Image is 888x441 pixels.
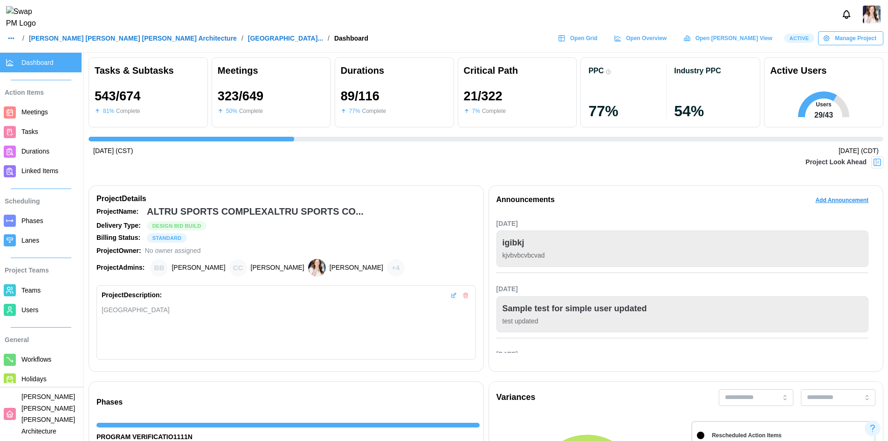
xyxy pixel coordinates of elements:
[93,146,133,156] div: [DATE] (CST)
[21,375,47,383] span: Holidays
[805,157,867,168] div: Project Look Ahead
[308,259,326,277] img: Heather Bemis
[674,104,752,119] div: 54 %
[95,63,202,78] div: Tasks & Subtasks
[678,31,779,45] a: Open [PERSON_NAME] View
[464,63,571,78] div: Critical Path
[251,263,304,273] div: [PERSON_NAME]
[21,393,75,435] span: [PERSON_NAME] [PERSON_NAME] [PERSON_NAME] Architecture
[464,89,503,103] div: 21 / 322
[835,32,876,45] span: Manage Project
[21,237,39,244] span: Lanes
[496,284,869,294] div: [DATE]
[341,89,379,103] div: 89 / 116
[472,107,480,116] div: 7 %
[818,31,883,45] button: Manage Project
[95,89,140,103] div: 543 / 674
[789,34,809,42] span: Active
[21,108,48,116] span: Meetings
[6,6,44,29] img: Swap PM Logo
[503,251,863,261] div: kjvbvbcvbcvad
[503,237,524,250] div: igibkj
[863,6,881,23] img: AP1GczMNCT7AaZtTa1V-wnnHmvS7-isWipAvnqr_ioYeGclocvMarRbIFWYhJpqV-vK2drYah3XfQvKkD-tF2M0AytoapEIWk...
[103,107,114,116] div: 81 %
[712,431,782,440] div: Rescheduled Action Items
[96,233,143,243] div: Billing Status:
[808,193,875,207] button: Add Announcement
[553,31,605,45] a: Open Grid
[21,287,41,294] span: Teams
[102,305,471,315] div: [GEOGRAPHIC_DATA]
[96,193,476,205] div: Project Details
[96,247,141,254] strong: Project Owner:
[503,302,647,315] div: Sample test for simple user updated
[21,59,54,66] span: Dashboard
[96,264,145,271] strong: Project Admins:
[863,6,881,23] a: Heather Bemis
[503,316,863,327] div: test updated
[172,263,225,273] div: [PERSON_NAME]
[21,147,49,155] span: Durations
[152,222,201,230] span: Design Bid Build
[588,104,667,119] div: 77 %
[570,32,598,45] span: Open Grid
[330,263,383,273] div: [PERSON_NAME]
[328,35,330,42] div: /
[496,219,869,229] div: [DATE]
[96,397,480,408] div: Phases
[674,66,721,75] div: Industry PPC
[239,107,263,116] div: Complete
[218,63,325,78] div: Meetings
[218,89,263,103] div: 323 / 649
[102,290,162,301] div: Project Description:
[387,259,405,277] div: + 4
[815,194,868,207] span: Add Announcement
[349,107,360,116] div: 77 %
[482,107,506,116] div: Complete
[873,158,882,167] img: Project Look Ahead Button
[21,306,39,314] span: Users
[96,221,143,231] div: Delivery Type:
[241,35,243,42] div: /
[22,35,24,42] div: /
[362,107,386,116] div: Complete
[496,194,555,206] div: Announcements
[770,63,826,78] div: Active Users
[334,35,368,42] div: Dashboard
[839,7,854,22] button: Notifications
[21,128,38,135] span: Tasks
[609,31,674,45] a: Open Overview
[145,246,201,256] div: No owner assigned
[116,107,140,116] div: Complete
[496,391,536,404] div: Variances
[341,63,448,78] div: Durations
[588,66,604,75] div: PPC
[839,146,879,156] div: [DATE] (CDT)
[226,107,237,116] div: 50 %
[21,167,58,175] span: Linked Items
[152,234,182,242] span: STANDARD
[29,35,237,42] a: [PERSON_NAME] [PERSON_NAME] [PERSON_NAME] Architecture
[147,204,364,219] div: ALTRU SPORTS COMPLEXALTRU SPORTS CO...
[21,217,43,224] span: Phases
[21,356,51,363] span: Workflows
[496,350,869,360] div: [DATE]
[248,35,323,42] a: [GEOGRAPHIC_DATA]...
[229,259,247,277] div: Chris Cosenza
[695,32,772,45] span: Open [PERSON_NAME] View
[150,259,168,277] div: Brian Baldwin
[96,207,143,217] div: Project Name:
[626,32,667,45] span: Open Overview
